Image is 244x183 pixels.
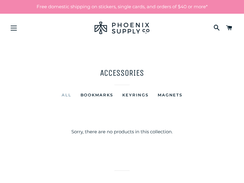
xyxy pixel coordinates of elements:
p: Sorry, there are no products in this collection. [9,128,235,136]
a: Magnets [153,91,187,99]
img: Phoenix Supply Co. [95,22,149,34]
a: Bookmarks [76,91,118,99]
a: Keyrings [118,91,153,99]
a: All [57,91,76,99]
h1: Accessories [9,67,235,79]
